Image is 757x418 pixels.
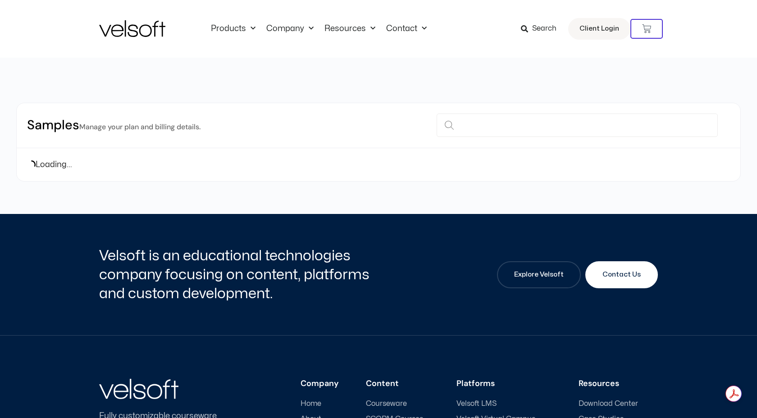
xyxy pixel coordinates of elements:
h3: Platforms [456,379,552,389]
span: Contact Us [602,269,641,280]
h3: Resources [579,379,658,389]
a: Home [301,400,339,408]
span: Download Center [579,400,638,408]
span: Explore Velsoft [514,269,564,280]
img: Velsoft Training Materials [99,20,165,37]
span: Search [532,23,556,35]
a: Client Login [568,18,630,40]
a: Search [521,21,563,36]
small: Manage your plan and billing details. [79,122,201,132]
span: Home [301,400,321,408]
a: Courseware [366,400,429,408]
span: Courseware [366,400,407,408]
a: ResourcesMenu Toggle [319,24,381,34]
h3: Company [301,379,339,389]
h2: Velsoft is an educational technologies company focusing on content, platforms and custom developm... [99,246,376,303]
a: Download Center [579,400,658,408]
a: ProductsMenu Toggle [205,24,261,34]
a: Contact Us [585,261,658,288]
a: ContactMenu Toggle [381,24,432,34]
h3: Content [366,379,429,389]
a: Explore Velsoft [497,261,581,288]
h2: Samples [27,117,201,134]
span: Client Login [579,23,619,35]
span: Loading... [36,159,72,171]
nav: Menu [205,24,432,34]
span: Velsoft LMS [456,400,497,408]
a: CompanyMenu Toggle [261,24,319,34]
a: Velsoft LMS [456,400,552,408]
